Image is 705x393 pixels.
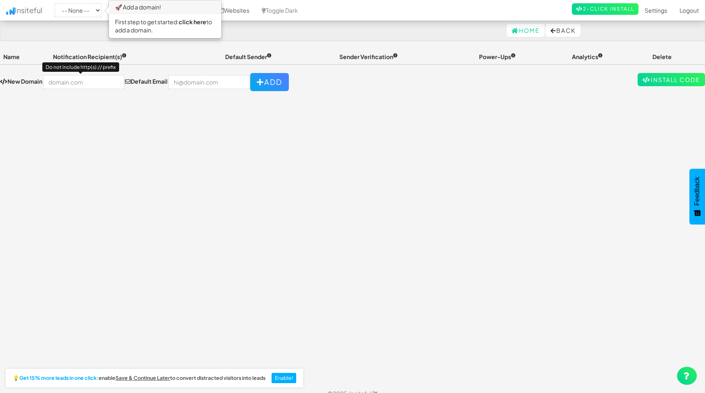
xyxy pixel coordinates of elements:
[479,53,516,60] span: Power-Ups
[109,14,221,38] div: First step to get started: to add a domain.
[109,1,221,14] h3: 🚀 Add a domain!
[572,3,638,15] a: 2-Click Install
[250,73,289,91] button: Add
[168,75,249,89] input: hi@domain.com
[43,75,124,89] input: domain.com
[638,73,705,86] a: Install Code
[272,373,297,384] button: Enable!
[13,375,265,381] h2: 💡 enable to convert distracted visitors into leads
[115,375,170,381] a: Save & Continue Later
[115,375,170,381] u: Save & Continue Later
[339,53,398,60] span: Sender Verification
[225,53,272,60] span: Default Sender
[6,7,15,15] img: icon.png
[53,53,127,60] span: Notification Recipient(s)
[507,24,545,37] a: Home
[693,177,701,206] span: Feedback
[42,62,119,72] div: Do not include http(s):// prefix
[689,169,705,224] button: Feedback - Show survey
[572,53,603,60] span: Analytics
[125,77,168,85] label: Default Email
[179,18,206,25] a: click here
[546,24,581,37] button: Back
[649,49,705,64] th: Delete
[19,375,99,381] strong: Get 15% more leads in one click:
